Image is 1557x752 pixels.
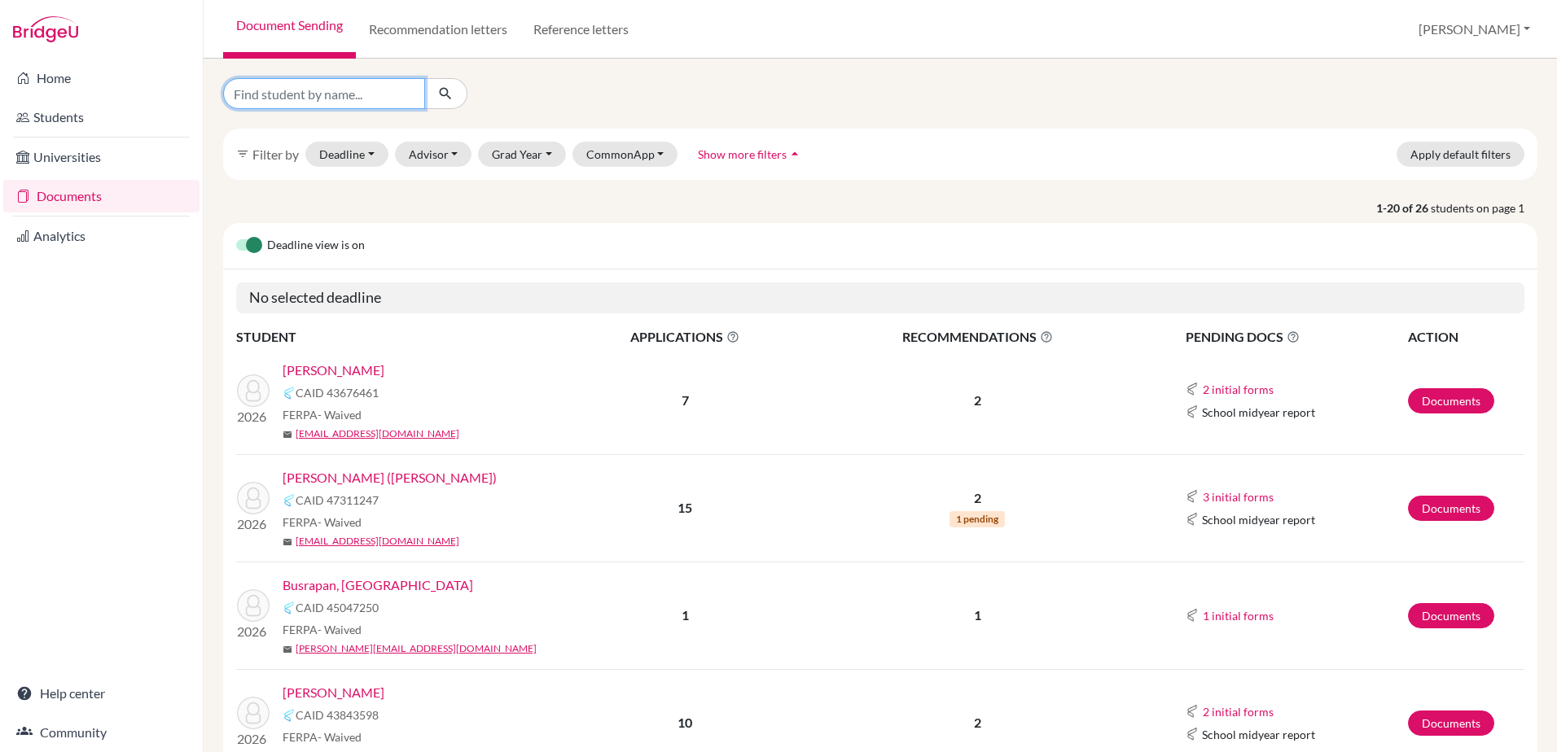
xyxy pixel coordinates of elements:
span: FERPA [283,406,362,423]
img: Common App logo [1186,490,1199,503]
i: filter_list [236,147,249,160]
span: FERPA [283,728,362,745]
span: RECOMMENDATIONS [809,327,1146,347]
b: 15 [678,500,692,515]
span: - Waived [318,408,362,422]
a: Documents [1408,388,1494,413]
input: Find student by name... [223,78,425,109]
img: Common App logo [1186,705,1199,718]
span: CAID 45047250 [296,599,379,616]
strong: 1-20 of 26 [1376,199,1431,216]
button: Show more filtersarrow_drop_up [684,142,817,167]
span: School midyear report [1202,404,1315,421]
p: 2 [809,713,1146,732]
i: arrow_drop_up [787,146,803,162]
span: Show more filters [698,147,787,161]
button: 2 initial forms [1202,702,1274,721]
p: 2 [809,488,1146,508]
span: CAID 47311247 [296,492,379,509]
a: Community [3,716,200,749]
a: Universities [3,141,200,173]
a: Documents [1408,496,1494,521]
img: Common App logo [283,387,296,400]
button: Grad Year [478,142,566,167]
span: - Waived [318,515,362,529]
span: CAID 43843598 [296,706,379,724]
img: Common App logo [1186,405,1199,418]
span: FERPA [283,514,362,531]
button: [PERSON_NAME] [1411,14,1537,45]
a: Analytics [3,220,200,252]
span: - Waived [318,623,362,636]
img: Common App logo [283,494,296,507]
img: Common App logo [1186,609,1199,622]
span: mail [283,430,292,439]
p: 1 [809,606,1146,625]
button: Deadline [305,142,388,167]
p: 2026 [237,407,270,426]
span: CAID 43676461 [296,384,379,401]
a: Documents [1408,710,1494,736]
span: School midyear report [1202,726,1315,743]
b: 10 [678,715,692,730]
span: APPLICATIONS [563,327,807,347]
a: Busrapan, [GEOGRAPHIC_DATA] [283,575,473,595]
span: 1 pending [950,511,1005,527]
span: - Waived [318,730,362,744]
img: Chiang, Mao-Cheng (Jason) [237,482,270,514]
span: School midyear report [1202,511,1315,528]
a: Home [3,62,200,94]
img: Common App logo [283,601,296,614]
b: 1 [682,607,689,623]
p: 2026 [237,622,270,641]
p: 2 [809,391,1146,410]
a: Help center [3,677,200,710]
a: Students [3,101,200,133]
p: 2026 [237,514,270,534]
span: mail [283,645,292,654]
span: PENDING DOCS [1186,327,1406,347]
a: [PERSON_NAME] [283,361,384,380]
img: Common App logo [1186,513,1199,526]
img: Common App logo [1186,383,1199,396]
a: Documents [1408,603,1494,628]
th: STUDENT [236,326,562,348]
img: Hammerson-Jones, William [237,697,270,729]
a: Documents [3,180,200,212]
a: [PERSON_NAME][EMAIL_ADDRESS][DOMAIN_NAME] [296,641,537,656]
button: 1 initial forms [1202,606,1274,625]
button: Advisor [395,142,472,167]
span: Filter by [252,146,299,162]
img: Common App logo [283,709,296,722]
button: 3 initial forms [1202,487,1274,506]
span: students on page 1 [1431,199,1537,216]
a: [PERSON_NAME] ([PERSON_NAME]) [283,468,497,487]
img: Sadasivan, Rohan [237,374,270,407]
p: 2026 [237,729,270,749]
button: Apply default filters [1397,142,1524,167]
a: [PERSON_NAME] [283,683,384,702]
span: Deadline view is on [267,236,365,256]
button: CommonApp [572,142,678,167]
img: Common App logo [1186,728,1199,741]
b: 7 [682,392,689,408]
span: FERPA [283,621,362,638]
span: mail [283,537,292,547]
img: Bridge-U [13,16,78,42]
button: 2 initial forms [1202,380,1274,399]
a: [EMAIL_ADDRESS][DOMAIN_NAME] [296,426,459,441]
a: [EMAIL_ADDRESS][DOMAIN_NAME] [296,534,459,549]
h5: No selected deadline [236,282,1524,313]
th: ACTION [1407,326,1524,348]
img: Busrapan, Pran [237,589,270,622]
